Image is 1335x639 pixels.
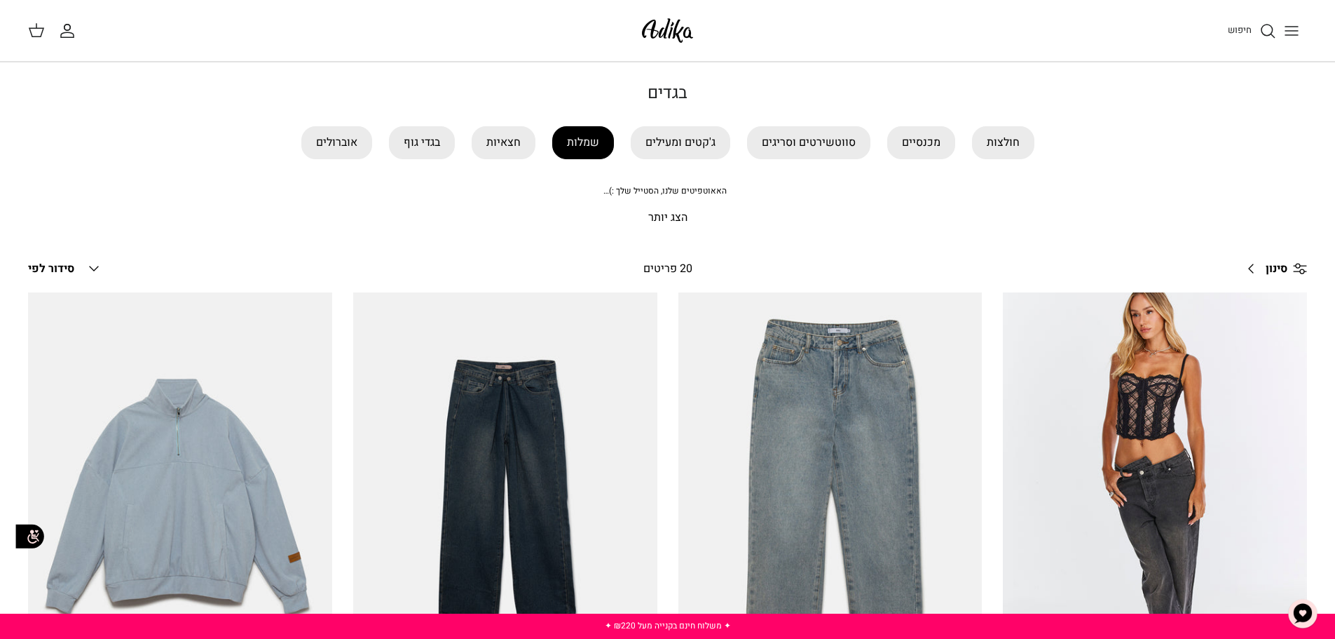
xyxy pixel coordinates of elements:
a: החשבון שלי [59,22,81,39]
a: אוברולים [301,126,372,159]
img: Adika IL [638,14,697,47]
a: סינון [1238,252,1307,285]
a: חולצות [972,126,1034,159]
h1: בגדים [177,83,1158,104]
button: Toggle menu [1276,15,1307,46]
a: חצאיות [472,126,535,159]
span: האאוטפיטים שלנו, הסטייל שלך :) [603,184,727,197]
a: מכנסיים [887,126,955,159]
span: סינון [1266,260,1287,278]
a: חיפוש [1228,22,1276,39]
span: חיפוש [1228,23,1252,36]
a: ג'קטים ומעילים [631,126,730,159]
span: סידור לפי [28,260,74,277]
a: ✦ משלוח חינם בקנייה מעל ₪220 ✦ [605,619,731,632]
img: accessibility_icon02.svg [11,517,49,556]
a: שמלות [552,126,614,159]
p: הצג יותר [177,209,1158,227]
a: בגדי גוף [389,126,455,159]
button: סידור לפי [28,253,102,284]
a: סווטשירטים וסריגים [747,126,870,159]
button: צ'אט [1282,593,1324,635]
div: 20 פריטים [520,260,815,278]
